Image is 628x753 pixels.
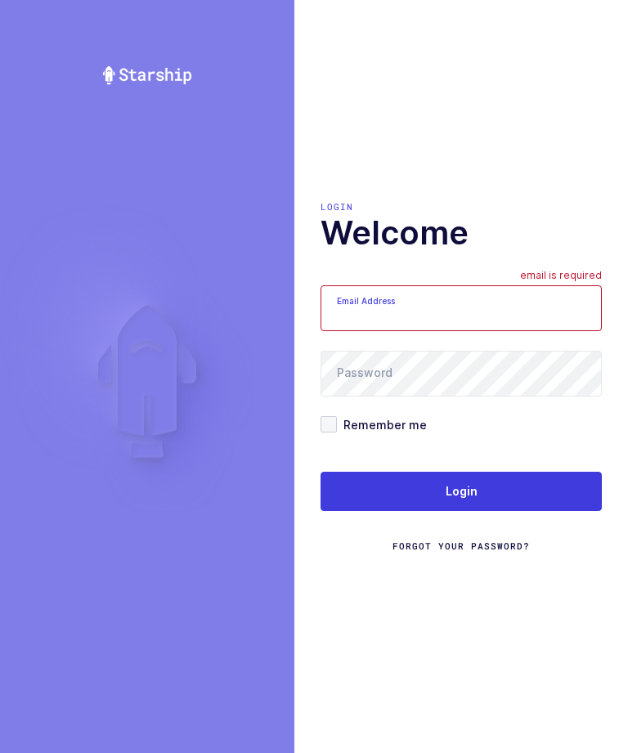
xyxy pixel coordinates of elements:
div: Login [321,200,602,213]
input: Email Address [321,285,602,331]
div: email is required [520,269,602,285]
img: Starship [101,65,193,85]
input: Password [321,351,602,397]
button: Login [321,472,602,511]
a: Forgot Your Password? [392,540,530,553]
span: Login [446,483,478,500]
h1: Welcome [321,213,602,253]
span: Remember me [337,417,427,433]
